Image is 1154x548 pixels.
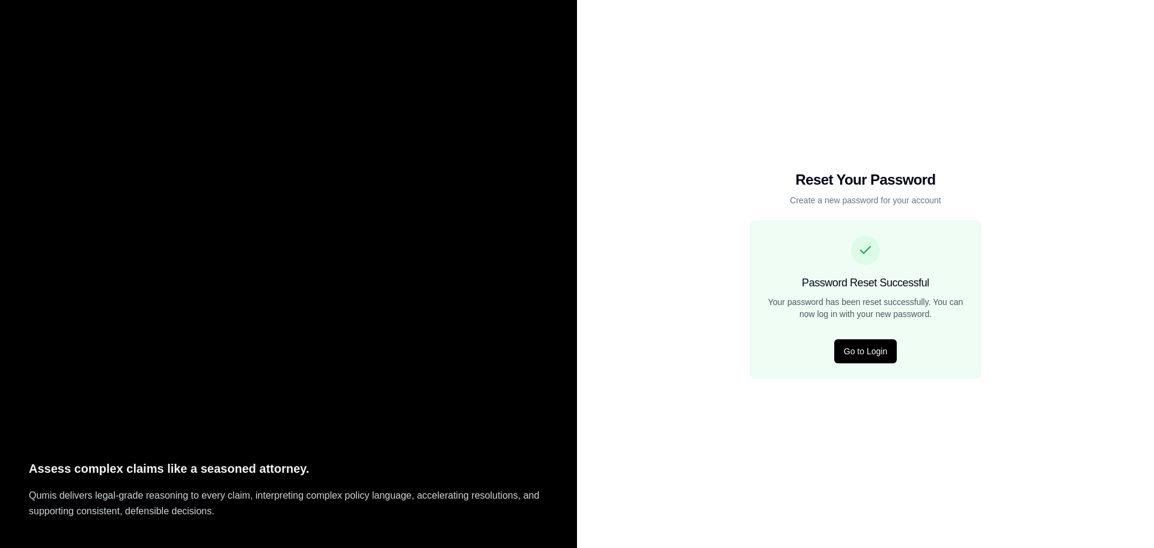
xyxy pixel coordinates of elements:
h3: Password Reset Successful [802,274,929,291]
button: Go to Login [834,339,897,363]
p: Assess complex claims like a seasoned attorney. [29,459,548,479]
p: Qumis delivers legal-grade reasoning to every claim, interpreting complex policy language, accele... [29,488,548,519]
p: Create a new password for your account [750,194,981,206]
h1: Reset Your Password [750,170,981,189]
p: Your password has been reset successfully. You can now log in with your new password. [765,296,966,320]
